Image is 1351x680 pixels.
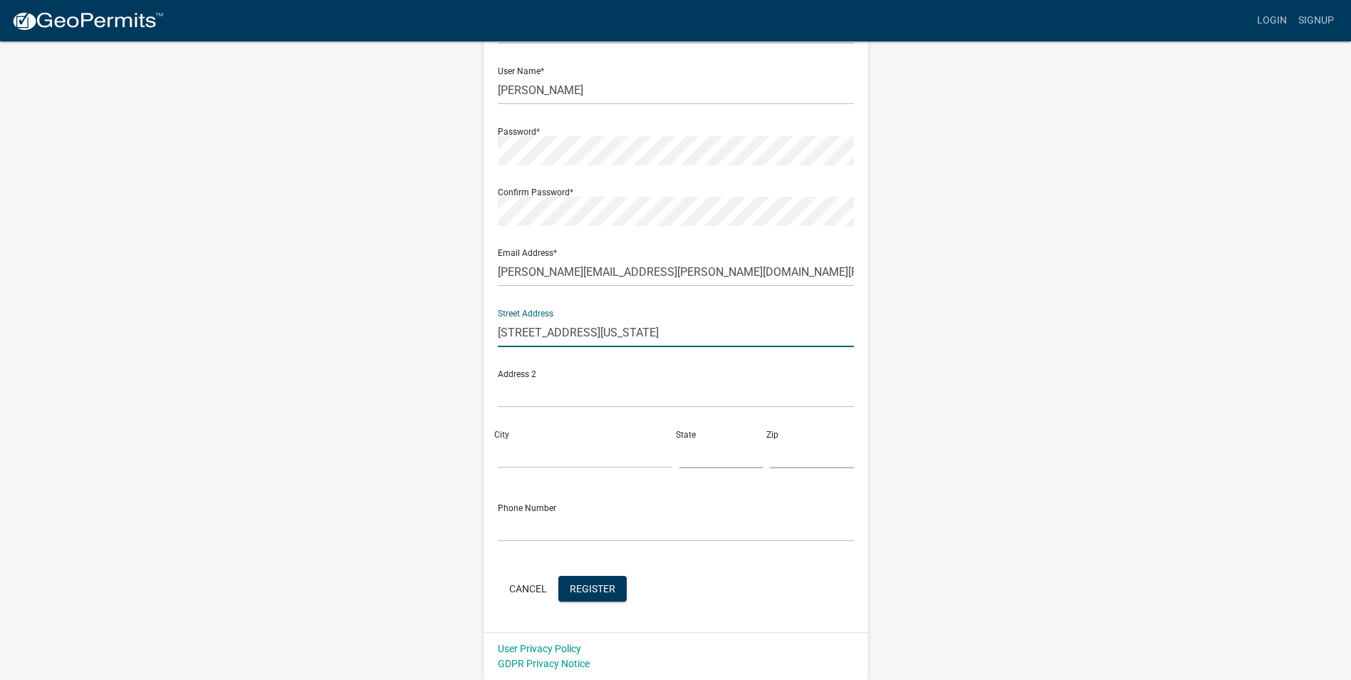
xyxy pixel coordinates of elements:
span: Register [570,582,615,594]
a: GDPR Privacy Notice [498,658,590,669]
a: Login [1251,7,1293,34]
button: Register [558,576,627,602]
a: Signup [1293,7,1340,34]
a: User Privacy Policy [498,643,581,654]
button: Cancel [498,576,558,602]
